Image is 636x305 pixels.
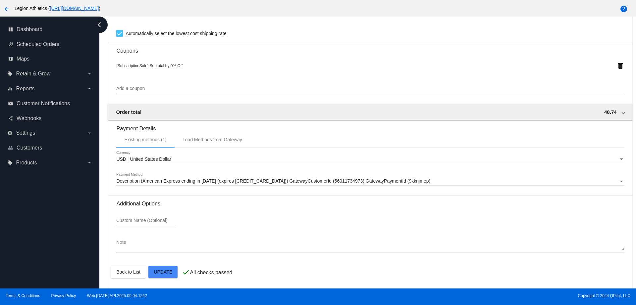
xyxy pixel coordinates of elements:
i: arrow_drop_down [87,86,92,91]
i: arrow_drop_down [87,130,92,136]
i: settings [7,130,13,136]
span: Customers [17,145,42,151]
span: Customer Notifications [17,101,70,107]
a: Terms & Conditions [6,293,40,298]
span: 48.74 [604,109,617,115]
mat-select: Payment Method [116,179,624,184]
button: Update [148,266,178,278]
mat-select: Currency [116,157,624,162]
span: Automatically select the lowest cost shipping rate [126,29,226,37]
p: All checks passed [190,270,232,276]
h3: Additional Options [116,200,624,207]
button: Back to List [111,266,145,278]
i: arrow_drop_down [87,71,92,76]
h3: Payment Details [116,120,624,132]
div: Existing methods (1) [124,137,167,142]
i: share [8,116,13,121]
span: Reports [16,86,34,92]
a: people_outline Customers [8,143,92,153]
i: equalizer [7,86,13,91]
span: Order total [116,109,141,115]
span: Update [154,269,172,275]
i: local_offer [7,71,13,76]
i: email [8,101,13,106]
a: Web:[DATE] API:2025.09.04.1242 [87,293,147,298]
span: Settings [16,130,35,136]
a: Privacy Policy [51,293,76,298]
span: Legion Athletics ( ) [15,6,100,11]
a: dashboard Dashboard [8,24,92,35]
i: chevron_left [94,20,105,30]
div: Load Methods from Gateway [183,137,242,142]
span: Products [16,160,37,166]
a: update Scheduled Orders [8,39,92,50]
i: local_offer [7,160,13,165]
a: share Webhooks [8,113,92,124]
span: Scheduled Orders [17,41,59,47]
span: Retain & Grow [16,71,50,77]
h3: Coupons [116,43,624,54]
span: Back to List [116,269,140,275]
mat-icon: help [620,5,628,13]
i: update [8,42,13,47]
span: Copyright © 2024 QPilot, LLC [324,293,630,298]
span: [SubscriptionSale] Subtotal by 0% Off [116,64,183,68]
span: Description (American Express ending in [DATE] (expires [CREDIT_CARD_DATA])) GatewayCustomerId (5... [116,178,430,184]
span: Dashboard [17,26,42,32]
a: [URL][DOMAIN_NAME] [50,6,99,11]
mat-icon: arrow_back [3,5,11,13]
i: dashboard [8,27,13,32]
mat-icon: check [182,268,190,276]
i: arrow_drop_down [87,160,92,165]
mat-icon: delete [616,62,624,70]
span: Webhooks [17,115,41,121]
span: USD | United States Dollar [116,156,171,162]
mat-expansion-panel-header: Order total 48.74 [108,104,632,120]
input: Custom Name (Optional) [116,218,176,223]
input: Add a coupon [116,86,624,91]
a: email Customer Notifications [8,98,92,109]
i: map [8,56,13,62]
a: map Maps [8,54,92,64]
i: people_outline [8,145,13,151]
span: Maps [17,56,29,62]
